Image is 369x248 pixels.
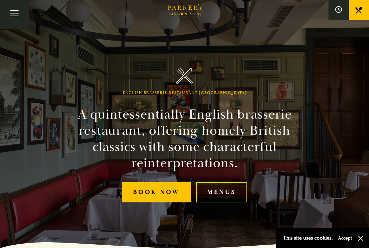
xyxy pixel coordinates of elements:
[58,106,312,171] h2: A quintessentially English brasserie restaurant, offering homely British classics with some chara...
[123,91,247,95] h1: English Brasserie Restaurant [GEOGRAPHIC_DATA]
[338,235,352,241] button: Accept
[196,182,247,203] a: Menus
[357,235,364,242] button: Close and accept
[283,233,333,243] p: This site uses cookies.
[176,67,193,84] img: Parker's Tavern Brasserie Cambridge
[122,182,191,203] a: Book Now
